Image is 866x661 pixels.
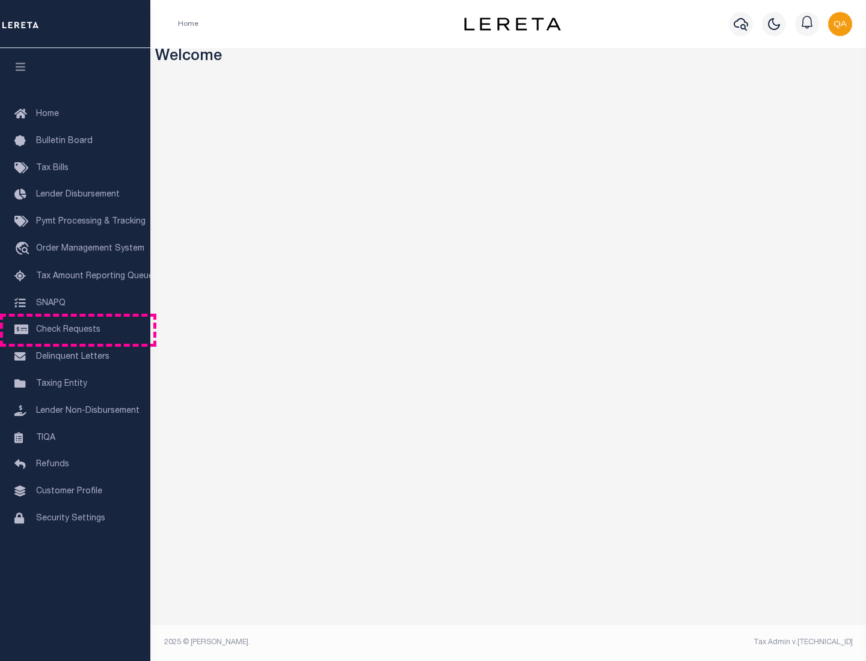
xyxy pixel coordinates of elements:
[178,19,198,29] li: Home
[36,487,102,496] span: Customer Profile
[14,242,34,257] i: travel_explore
[155,637,509,648] div: 2025 © [PERSON_NAME].
[36,299,66,307] span: SNAPQ
[36,380,87,388] span: Taxing Entity
[36,272,153,281] span: Tax Amount Reporting Queue
[36,137,93,145] span: Bulletin Board
[36,326,100,334] span: Check Requests
[36,164,69,172] span: Tax Bills
[36,353,109,361] span: Delinquent Letters
[36,460,69,469] span: Refunds
[36,245,144,253] span: Order Management System
[464,17,560,31] img: logo-dark.svg
[155,48,862,67] h3: Welcome
[36,110,59,118] span: Home
[517,637,853,648] div: Tax Admin v.[TECHNICAL_ID]
[828,12,852,36] img: svg+xml;base64,PHN2ZyB4bWxucz0iaHR0cDovL3d3dy53My5vcmcvMjAwMC9zdmciIHBvaW50ZXItZXZlbnRzPSJub25lIi...
[36,514,105,523] span: Security Settings
[36,190,120,199] span: Lender Disbursement
[36,218,146,226] span: Pymt Processing & Tracking
[36,407,140,415] span: Lender Non-Disbursement
[36,433,55,442] span: TIQA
